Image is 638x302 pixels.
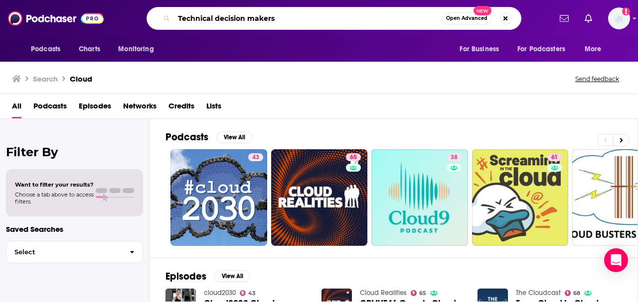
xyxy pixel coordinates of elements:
span: 65 [419,291,426,296]
button: open menu [111,40,166,59]
a: 61 [472,149,569,246]
span: 38 [451,153,458,163]
span: Podcasts [31,42,60,56]
button: open menu [511,40,580,59]
a: Show notifications dropdown [556,10,573,27]
span: Open Advanced [446,16,487,21]
a: Podcasts [33,98,67,118]
h2: Episodes [165,270,206,283]
p: Saved Searches [6,224,143,234]
span: Logged in as vjacobi [608,7,630,29]
h2: Podcasts [165,131,208,143]
a: Networks [123,98,157,118]
span: Monitoring [118,42,154,56]
a: EpisodesView All [165,270,250,283]
a: 38 [371,149,468,246]
span: 43 [252,153,259,163]
a: 65 [411,290,427,296]
a: 65 [271,149,368,246]
div: Search podcasts, credits, & more... [147,7,521,30]
a: 61 [547,153,562,161]
a: Show notifications dropdown [581,10,596,27]
button: Select [6,241,143,263]
span: 43 [248,291,256,296]
img: Podchaser - Follow, Share and Rate Podcasts [8,9,104,28]
a: 68 [565,290,581,296]
span: Charts [79,42,100,56]
div: Open Intercom Messenger [604,248,628,272]
a: 43 [240,290,256,296]
span: Choose a tab above to access filters. [15,191,94,205]
a: The Cloudcast [516,289,561,297]
button: open menu [453,40,511,59]
a: PodcastsView All [165,131,252,143]
h3: Search [33,74,58,84]
a: Lists [206,98,221,118]
a: 65 [346,153,361,161]
button: Show profile menu [608,7,630,29]
img: User Profile [608,7,630,29]
a: All [12,98,21,118]
button: View All [214,270,250,282]
a: cloud2030 [204,289,236,297]
a: Charts [72,40,106,59]
h3: Cloud [70,74,92,84]
button: open menu [24,40,73,59]
a: 43 [170,149,267,246]
button: open menu [578,40,614,59]
button: Send feedback [572,75,622,83]
span: 61 [551,153,558,163]
span: More [585,42,602,56]
span: 65 [350,153,357,163]
svg: Add a profile image [622,7,630,15]
a: 43 [248,153,263,161]
span: New [474,6,491,15]
input: Search podcasts, credits, & more... [174,10,442,26]
a: Episodes [79,98,111,118]
span: Want to filter your results? [15,181,94,188]
h2: Filter By [6,145,143,159]
span: Select [6,249,122,255]
a: 38 [447,153,462,161]
span: For Business [460,42,499,56]
a: Cloud Realities [360,289,407,297]
span: For Podcasters [517,42,565,56]
button: Open AdvancedNew [442,12,492,24]
button: View All [216,131,252,143]
a: Credits [168,98,194,118]
span: 68 [573,291,580,296]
